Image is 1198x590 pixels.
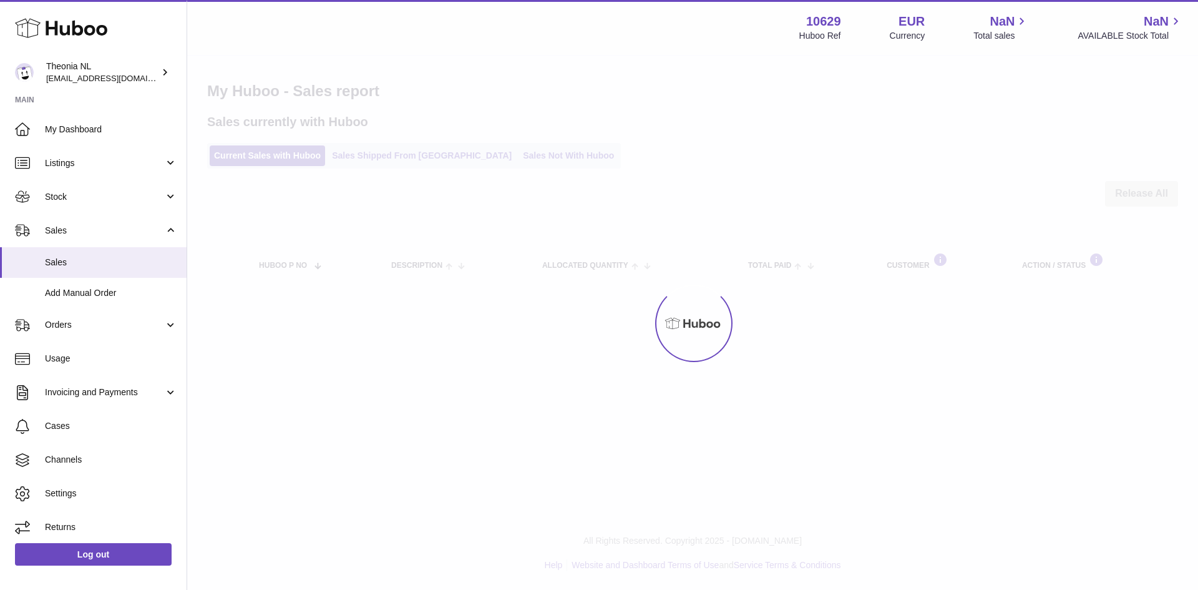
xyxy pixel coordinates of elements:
strong: 10629 [806,13,841,30]
span: Sales [45,257,177,268]
strong: EUR [898,13,925,30]
img: info@wholesomegoods.eu [15,63,34,82]
span: Settings [45,488,177,499]
span: NaN [990,13,1015,30]
span: Add Manual Order [45,287,177,299]
span: [EMAIL_ADDRESS][DOMAIN_NAME] [46,73,183,83]
a: NaN Total sales [973,13,1029,42]
span: Listings [45,157,164,169]
a: Log out [15,543,172,566]
span: Orders [45,319,164,331]
span: Cases [45,420,177,432]
span: NaN [1144,13,1169,30]
span: Returns [45,521,177,533]
span: Sales [45,225,164,237]
span: Usage [45,353,177,365]
span: Invoicing and Payments [45,386,164,398]
span: Total sales [973,30,1029,42]
span: AVAILABLE Stock Total [1078,30,1183,42]
span: My Dashboard [45,124,177,135]
span: Channels [45,454,177,466]
span: Stock [45,191,164,203]
a: NaN AVAILABLE Stock Total [1078,13,1183,42]
div: Currency [890,30,925,42]
div: Huboo Ref [799,30,841,42]
div: Theonia NL [46,61,158,84]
